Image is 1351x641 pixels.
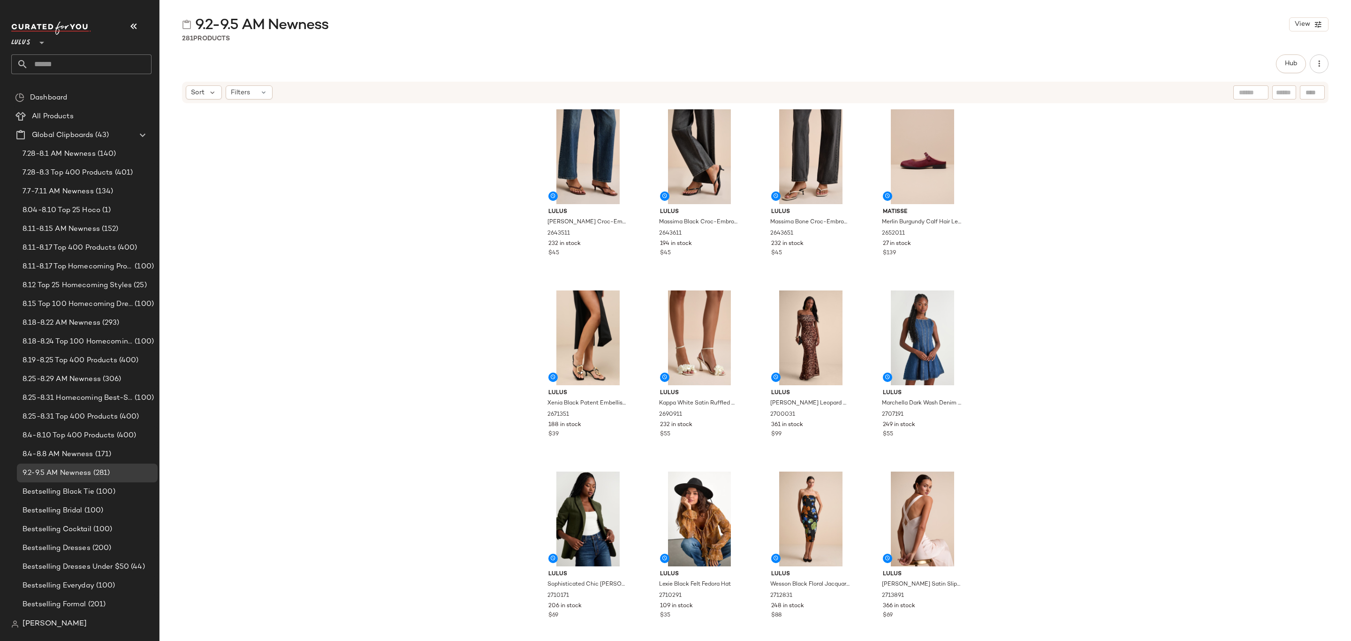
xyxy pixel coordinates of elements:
[548,421,581,429] span: 188 in stock
[133,393,154,404] span: (100)
[770,580,850,589] span: Wesson Black Floral Jacquard Lace-Up Strapless Midi Dress
[195,16,328,35] span: 9.2-9.5 AM Newness
[1294,21,1310,28] span: View
[191,88,205,98] span: Sort
[660,611,670,620] span: $35
[23,543,91,554] span: Bestselling Dresses
[547,592,569,600] span: 2710171
[770,592,792,600] span: 2712831
[547,229,570,238] span: 2643511
[541,290,635,385] img: 2671351_01_OM_2025-06-25.jpg
[182,35,193,42] span: 281
[23,562,129,572] span: Bestselling Dresses Under $50
[23,261,133,272] span: 8.11-8.17 Top Homecoming Product
[771,430,782,439] span: $99
[100,224,119,235] span: (152)
[770,411,795,419] span: 2700031
[660,430,670,439] span: $55
[93,130,109,141] span: (43)
[547,399,627,408] span: Xenia Black Patent Embellished High Heel Thong Sandals
[660,570,739,579] span: Lulus
[23,149,96,160] span: 7.28-8.1 AM Newness
[882,592,904,600] span: 2713891
[883,421,915,429] span: 249 in stock
[23,524,91,535] span: Bestselling Cocktail
[101,374,121,385] span: (306)
[883,208,962,216] span: Matisse
[132,280,147,291] span: (25)
[770,399,850,408] span: [PERSON_NAME] Leopard Print Mesh Off-the-Shoulder Maxi Dress
[133,336,154,347] span: (100)
[23,505,83,516] span: Bestselling Bridal
[771,240,804,248] span: 232 in stock
[548,430,559,439] span: $39
[770,218,850,227] span: Massima Bone Croc-Embrossed Thong Kitten Heel Sandals
[23,599,86,610] span: Bestselling Formal
[548,611,558,620] span: $69
[30,92,67,103] span: Dashboard
[23,299,133,310] span: 8.15 Top 100 Homecoming Dresses
[653,109,747,204] img: 2643611_01_OM_2025-08-29.jpg
[660,208,739,216] span: Lulus
[770,229,793,238] span: 2643651
[23,224,100,235] span: 8.11-8.15 AM Newness
[23,318,100,328] span: 8.18-8.22 AM Newness
[882,218,961,227] span: Merlin Burgundy Calf Hair Leather [PERSON_NAME] [PERSON_NAME] Mules
[771,421,803,429] span: 361 in stock
[653,290,747,385] img: 2690911_01_OM_2025-09-02.jpg
[23,168,113,178] span: 7.28-8.3 Top 400 Products
[23,468,91,479] span: 9.2-9.5 AM Newness
[548,389,628,397] span: Lulus
[660,249,671,258] span: $45
[771,602,804,610] span: 248 in stock
[94,487,115,497] span: (100)
[541,109,635,204] img: 2643511_01_OM_2025-08-29.jpg
[1276,54,1306,73] button: Hub
[659,399,738,408] span: Kappa White Satin Ruffled Ankle Strap High Heel Sandals
[116,243,137,253] span: (400)
[23,336,133,347] span: 8.18-8.24 Top 100 Homecoming Dresses
[23,430,115,441] span: 8.4-8.10 Top 400 Products
[113,168,133,178] span: (401)
[23,449,93,460] span: 8.4-8.8 AM Newness
[548,602,582,610] span: 206 in stock
[548,249,559,258] span: $45
[764,290,858,385] img: 2700031_02_front_2025-09-03.jpg
[11,22,91,35] img: cfy_white_logo.C9jOOHJF.svg
[118,412,139,422] span: (400)
[771,389,850,397] span: Lulus
[117,355,139,366] span: (400)
[771,208,850,216] span: Lulus
[11,620,19,628] img: svg%3e
[32,130,93,141] span: Global Clipboards
[771,249,782,258] span: $45
[660,421,692,429] span: 232 in stock
[94,580,115,591] span: (100)
[23,243,116,253] span: 8.11-8.17 Top 400 Products
[23,374,101,385] span: 8.25-8.29 AM Newness
[91,524,113,535] span: (100)
[548,208,628,216] span: Lulus
[547,218,627,227] span: [PERSON_NAME] Croc-Embrossed Kitten Heel Thong Sandals
[83,505,104,516] span: (100)
[231,88,250,98] span: Filters
[771,611,782,620] span: $88
[883,249,896,258] span: $139
[182,20,191,29] img: svg%3e
[1289,17,1328,31] button: View
[883,389,962,397] span: Lulus
[23,186,94,197] span: 7.7-7.11 AM Newness
[94,186,114,197] span: (134)
[883,570,962,579] span: Lulus
[133,299,154,310] span: (100)
[660,602,693,610] span: 109 in stock
[547,411,569,419] span: 2671351
[659,580,731,589] span: Lexie Black Felt Fedora Hat
[883,240,911,248] span: 27 in stock
[764,109,858,204] img: 2643651_01_OM_2025-08-28.jpg
[659,218,738,227] span: Massima Black Croc-Embrossed Kitten Heel Thong Sandals
[771,570,850,579] span: Lulus
[875,109,970,204] img: 2652011_02_front_2025-09-03.jpg
[883,602,915,610] span: 366 in stock
[882,229,905,238] span: 2652011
